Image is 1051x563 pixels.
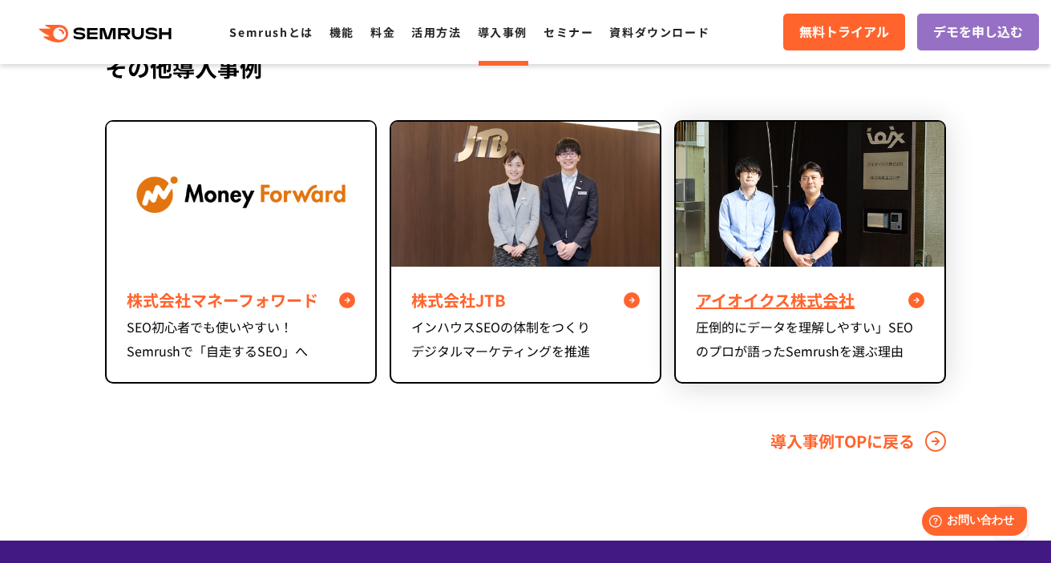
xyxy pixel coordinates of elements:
a: 導入事例TOPに戻る [770,429,947,452]
div: 株式会社JTB [411,286,640,315]
a: component アイオイクス株式会社 圧倒的にデータを理解しやすい」SEOのプロが語ったSemrushを選ぶ理由 [674,120,946,384]
span: 無料トライアル [799,22,889,42]
a: 料金 [370,24,395,40]
img: 株式会社マネーフォワード [107,122,375,267]
a: 資料ダウンロード [609,24,709,40]
div: 圧倒的にデータを理解しやすい」SEOのプロが語ったSemrushを選ぶ理由 [696,315,924,363]
div: 株式会社マネーフォワード [127,286,355,315]
h2: その他導入事例 [105,48,947,120]
a: セミナー [544,24,593,40]
img: component [676,122,944,267]
div: インハウスSEOの体制をつくり デジタルマーケティングを推進 [411,315,640,363]
a: 機能 [329,24,354,40]
a: 活用方法 [411,24,461,40]
a: 株式会社マネーフォワード 株式会社マネーフォワード SEO初心者でも使いやすい！Semrushで「自走するSEO」へ [105,120,377,384]
a: 無料トライアル [783,14,905,50]
div: アイオイクス株式会社 [696,286,924,315]
a: JTB 株式会社JTB インハウスSEOの体制をつくりデジタルマーケティングを推進 [390,120,661,384]
iframe: Help widget launcher [908,501,1033,545]
div: SEO初心者でも使いやすい！ Semrushで「自走するSEO」へ [127,315,355,363]
img: JTB [391,122,660,267]
a: デモを申し込む [917,14,1039,50]
span: デモを申し込む [933,22,1023,42]
a: Semrushとは [229,24,313,40]
a: 導入事例 [478,24,528,40]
